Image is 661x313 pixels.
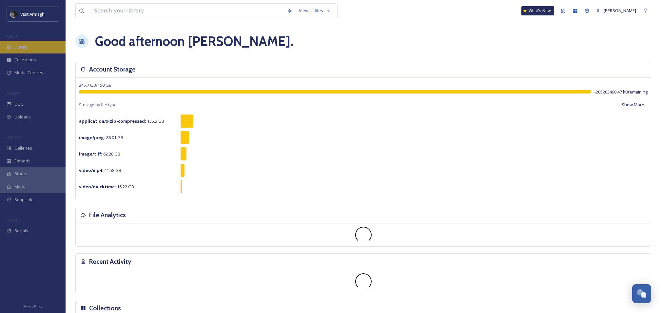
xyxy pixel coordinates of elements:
span: SOCIALS [7,218,20,222]
a: What's New [521,6,554,15]
span: Uploads [14,114,31,120]
span: [PERSON_NAME] [604,8,636,13]
button: Show More [613,98,648,111]
span: Galleries [14,145,32,151]
span: Embeds [14,158,30,164]
span: 41.58 GB [79,167,121,173]
span: Visit Armagh [20,11,45,17]
span: COLLECT [7,91,21,96]
span: UGC [14,101,23,107]
span: Library [14,44,28,50]
a: View all files [296,4,334,17]
button: Open Chat [632,284,651,303]
span: Socials [14,228,28,234]
h3: File Analytics [89,210,126,220]
span: MEDIA [7,34,18,39]
input: Search your library [91,4,284,18]
span: Maps [14,184,25,190]
strong: image/tiff : [79,151,102,157]
span: Storage by file type [79,102,117,108]
span: 135.3 GB [79,118,164,124]
strong: video/quicktime : [79,184,116,190]
span: WIDGETS [7,135,22,140]
h3: Collections [89,303,121,313]
strong: image/jpeg : [79,135,105,140]
h1: Good afternoon [PERSON_NAME] . [95,31,293,51]
span: Media Centres [14,70,43,76]
span: 16.22 GB [79,184,134,190]
span: -205203490.47 kB remaining [594,89,648,95]
a: [PERSON_NAME] [593,4,639,17]
h3: Account Storage [89,65,136,74]
strong: application/x-zip-compressed : [79,118,146,124]
a: Privacy Policy [23,302,42,310]
span: Privacy Policy [23,304,42,308]
strong: video/mp4 : [79,167,103,173]
img: THE-FIRST-PLACE-VISIT-ARMAGH.COM-BLACK.jpg [10,11,17,17]
span: SnapLink [14,197,32,203]
h3: Recent Activity [89,257,131,266]
span: Collections [14,57,36,63]
span: 345.7 GB / 150 GB [79,82,111,88]
span: 86.01 GB [79,135,123,140]
span: Stories [14,171,29,177]
span: 62.28 GB [79,151,120,157]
